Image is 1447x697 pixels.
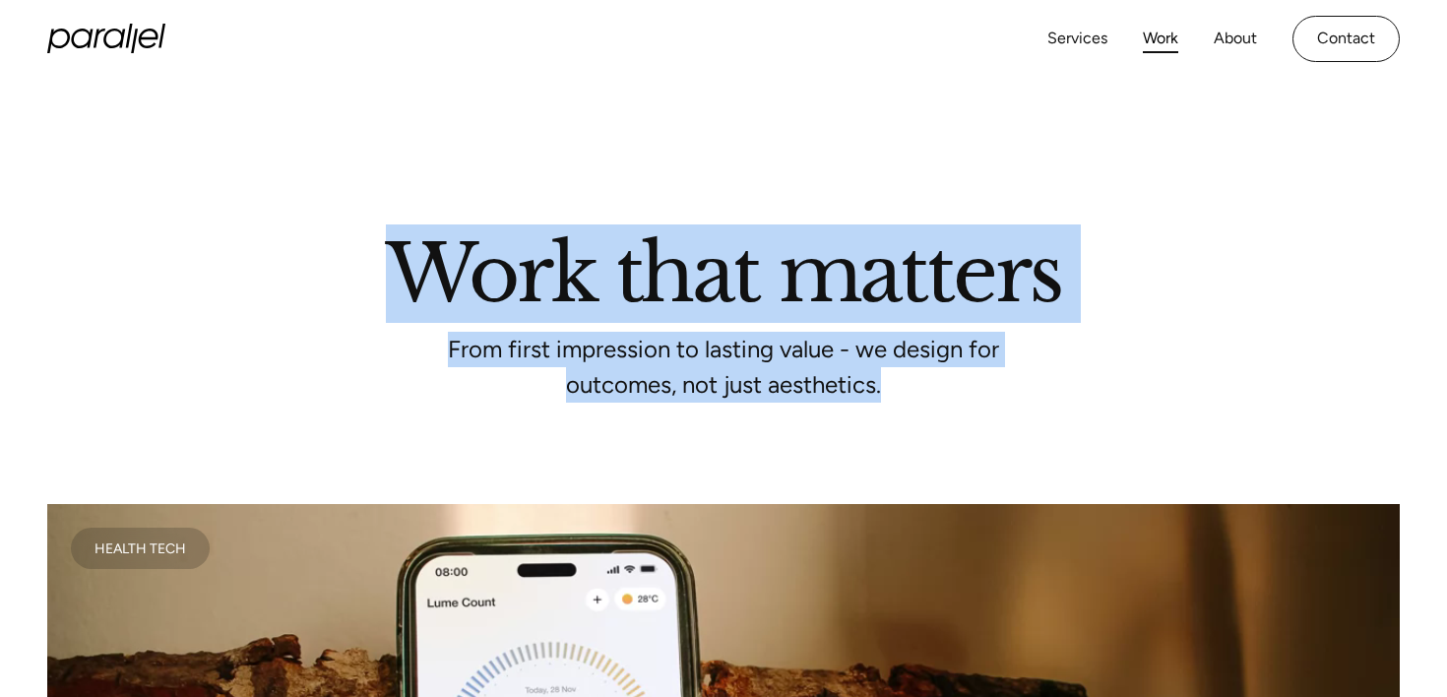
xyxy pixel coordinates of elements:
[1214,25,1257,53] a: About
[1047,25,1107,53] a: Services
[47,24,165,53] a: home
[1292,16,1400,62] a: Contact
[94,543,186,553] div: Health Tech
[1143,25,1178,53] a: Work
[428,342,1019,394] p: From first impression to lasting value - we design for outcomes, not just aesthetics.
[162,235,1285,302] h2: Work that matters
